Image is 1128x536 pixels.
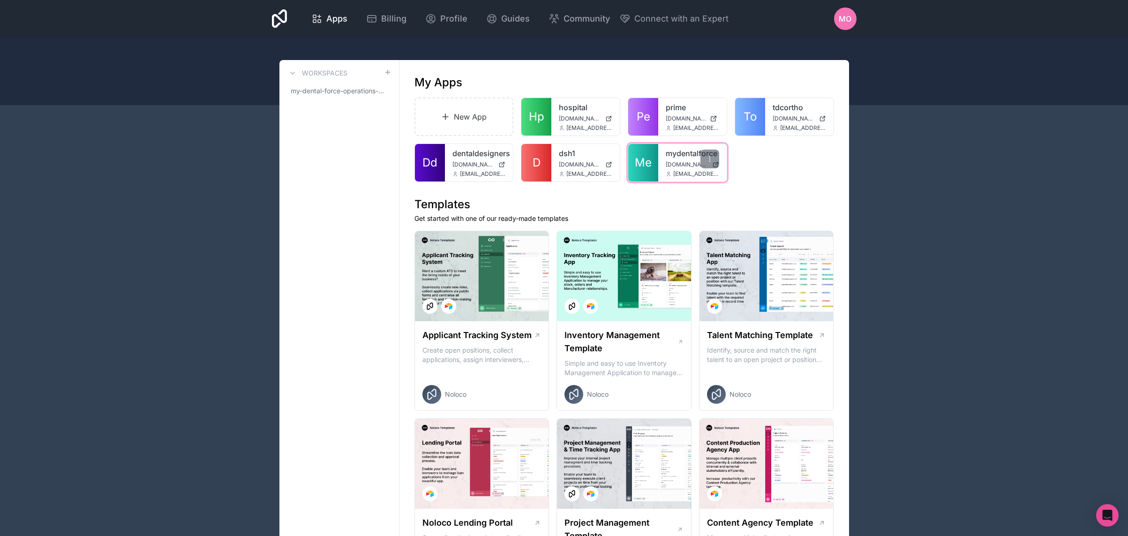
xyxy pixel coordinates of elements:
h1: Noloco Lending Portal [422,516,513,529]
span: Apps [326,12,347,25]
h3: Workspaces [302,68,347,78]
a: dentaldesigners [452,148,506,159]
h1: Talent Matching Template [707,329,813,342]
span: Profile [440,12,467,25]
img: Airtable Logo [587,302,594,310]
span: Noloco [587,390,609,399]
a: Workspaces [287,68,347,79]
span: [EMAIL_ADDRESS][DOMAIN_NAME] [673,170,719,178]
h1: Applicant Tracking System [422,329,532,342]
a: hospital [559,102,612,113]
a: [DOMAIN_NAME] [666,115,719,122]
img: Airtable Logo [587,490,594,498]
img: Airtable Logo [711,490,718,498]
span: [DOMAIN_NAME] [559,161,602,168]
a: dsh1 [559,148,612,159]
a: prime [666,102,719,113]
h1: My Apps [414,75,462,90]
img: Airtable Logo [426,490,434,498]
a: [DOMAIN_NAME] [452,161,506,168]
a: Dd [415,144,445,181]
a: mydentalforce [666,148,719,159]
a: my-dental-force-operations-workspace [287,83,391,99]
a: To [735,98,765,136]
a: [DOMAIN_NAME] [559,161,612,168]
button: Connect with an Expert [619,12,729,25]
span: Community [564,12,610,25]
img: Airtable Logo [711,302,718,310]
a: Billing [359,8,414,29]
a: Profile [418,8,475,29]
p: Create open positions, collect applications, assign interviewers, centralise candidate feedback a... [422,346,541,364]
span: Noloco [445,390,466,399]
span: Me [635,155,652,170]
a: D [521,144,551,181]
span: [EMAIL_ADDRESS][DOMAIN_NAME] [780,124,826,132]
span: Pe [637,109,650,124]
h1: Inventory Management Template [564,329,677,355]
span: [EMAIL_ADDRESS][DOMAIN_NAME] [673,124,719,132]
span: Billing [381,12,406,25]
a: [DOMAIN_NAME] [559,115,612,122]
span: [EMAIL_ADDRESS][DOMAIN_NAME] [566,124,612,132]
span: my-dental-force-operations-workspace [291,86,384,96]
span: MO [839,13,851,24]
p: Get started with one of our ready-made templates [414,214,834,223]
a: [DOMAIN_NAME] [773,115,826,122]
span: Connect with an Expert [634,12,729,25]
p: Identify, source and match the right talent to an open project or position with our Talent Matchi... [707,346,826,364]
span: [DOMAIN_NAME] [452,161,495,168]
span: [DOMAIN_NAME] [559,115,602,122]
h1: Templates [414,197,834,212]
a: tdcortho [773,102,826,113]
a: Guides [479,8,537,29]
a: Pe [628,98,658,136]
span: Hp [529,109,544,124]
a: Community [541,8,617,29]
span: To [744,109,757,124]
img: Airtable Logo [445,302,452,310]
a: Me [628,144,658,181]
a: Apps [304,8,355,29]
span: [EMAIL_ADDRESS][DOMAIN_NAME] [460,170,506,178]
span: [DOMAIN_NAME] [666,115,706,122]
div: Open Intercom Messenger [1096,504,1119,527]
span: Guides [501,12,530,25]
span: [EMAIL_ADDRESS][DOMAIN_NAME] [566,170,612,178]
a: New App [414,98,514,136]
span: [DOMAIN_NAME] [773,115,815,122]
span: D [533,155,541,170]
span: Noloco [729,390,751,399]
a: Hp [521,98,551,136]
p: Simple and easy to use Inventory Management Application to manage your stock, orders and Manufact... [564,359,684,377]
span: [DOMAIN_NAME] [666,161,708,168]
h1: Content Agency Template [707,516,813,529]
span: Dd [422,155,437,170]
a: [DOMAIN_NAME] [666,161,719,168]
